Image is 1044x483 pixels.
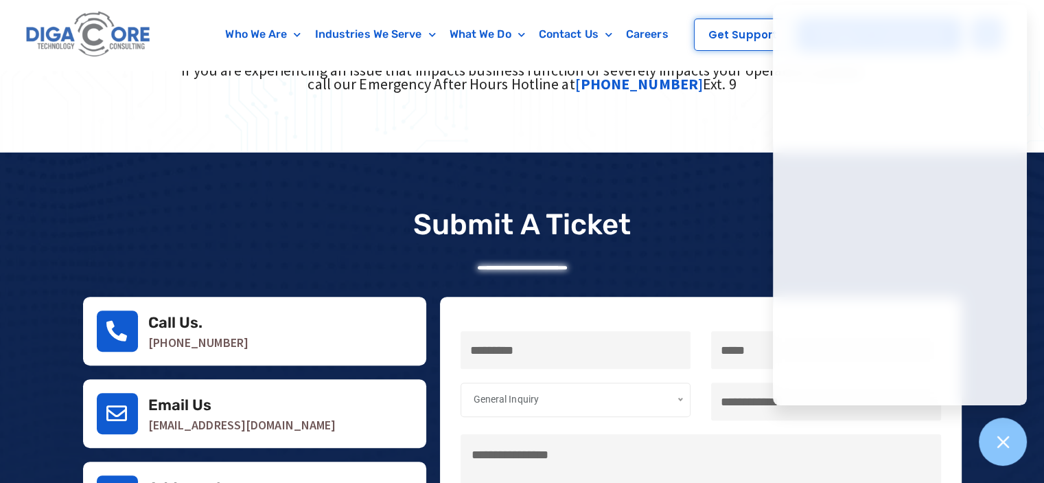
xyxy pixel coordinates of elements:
[413,207,631,242] p: Submit a Ticket
[308,19,443,50] a: Industries We Serve
[148,418,413,432] p: [EMAIL_ADDRESS][DOMAIN_NAME]
[575,74,703,93] a: [PHONE_NUMBER]
[23,7,154,63] img: Digacore logo 1
[773,5,1027,405] iframe: Chatgenie Messenger
[148,313,203,332] a: Call Us.
[148,336,413,350] p: [PHONE_NUMBER]
[97,311,138,352] a: Call Us.
[171,63,874,91] div: If you are experiencing an issue that impacts business function or severely impacts your operatio...
[474,394,540,405] span: General Inquiry
[148,396,212,414] a: Email Us
[209,19,684,50] nav: Menu
[532,19,619,50] a: Contact Us
[619,19,675,50] a: Careers
[694,19,791,51] a: Get Support
[443,19,532,50] a: What We Do
[97,393,138,434] a: Email Us
[708,30,777,40] span: Get Support
[218,19,308,50] a: Who We Are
